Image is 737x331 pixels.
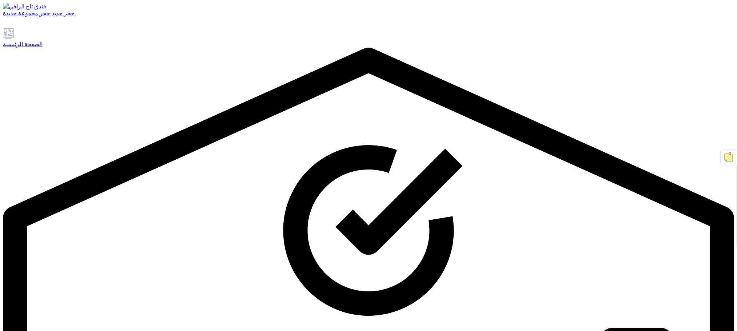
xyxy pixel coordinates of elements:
[52,10,75,16] a: حجز جديد
[3,3,46,10] img: فندق تاج الراقي
[3,22,12,28] a: يدعم
[14,22,23,28] a: إعدادات
[25,22,33,28] a: تعليقات الموظفين
[3,10,50,16] a: حجز مجموعة جديدة
[3,28,734,48] a: الصفحة الرئيسية
[3,41,43,47] font: الصفحة الرئيسية
[3,3,734,10] a: فندق تاج الراقي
